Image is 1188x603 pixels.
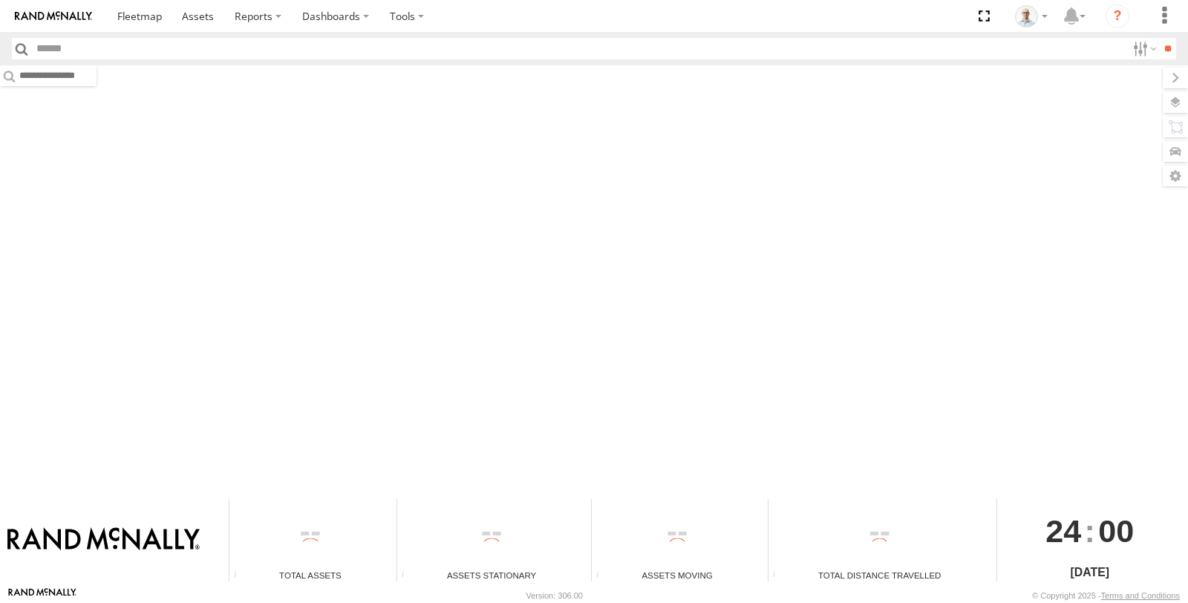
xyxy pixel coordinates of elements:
[768,569,991,581] div: Total Distance Travelled
[1101,591,1180,600] a: Terms and Conditions
[397,569,586,581] div: Assets Stationary
[1098,499,1134,563] span: 00
[1045,499,1081,563] span: 24
[1127,38,1159,59] label: Search Filter Options
[997,499,1183,563] div: :
[8,588,76,603] a: Visit our Website
[592,569,762,581] div: Assets Moving
[1106,4,1129,28] i: ?
[397,570,420,581] div: Total number of assets current stationary.
[229,570,252,581] div: Total number of Enabled Assets
[592,570,614,581] div: Total number of assets current in transit.
[15,11,92,22] img: rand-logo.svg
[526,591,583,600] div: Version: 306.00
[229,569,391,581] div: Total Assets
[7,527,200,553] img: Rand McNally
[1010,5,1053,27] div: Kurt Byers
[997,564,1183,581] div: [DATE]
[1163,166,1188,186] label: Map Settings
[1032,591,1180,600] div: © Copyright 2025 -
[768,570,791,581] div: Total distance travelled by all assets within specified date range and applied filters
